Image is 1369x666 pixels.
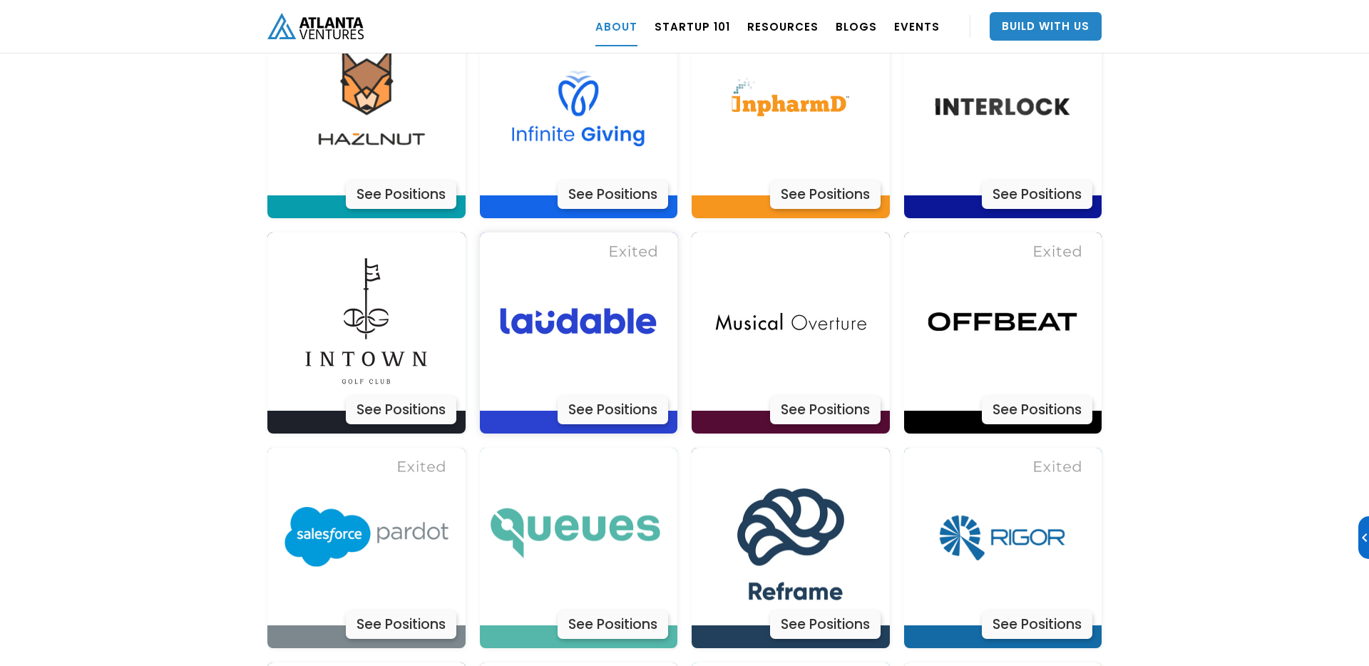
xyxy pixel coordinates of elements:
[913,17,1092,195] img: Actively Learn
[558,396,668,424] div: See Positions
[489,448,667,626] img: Actively Learn
[904,448,1102,649] a: Actively LearnSee Positions
[558,180,668,209] div: See Positions
[480,232,678,434] a: Actively LearnSee Positions
[770,180,881,209] div: See Positions
[913,448,1092,626] img: Actively Learn
[489,232,667,411] img: Actively Learn
[692,232,890,434] a: Actively LearnSee Positions
[480,448,678,649] a: Actively LearnSee Positions
[277,448,456,626] img: Actively Learn
[913,232,1092,411] img: Actively Learn
[982,396,1092,424] div: See Positions
[267,17,466,218] a: Actively LearnSee Positions
[480,17,678,218] a: Actively LearnSee Positions
[267,448,466,649] a: Actively LearnSee Positions
[277,17,456,195] img: Actively Learn
[346,610,456,639] div: See Positions
[267,232,466,434] a: Actively LearnSee Positions
[990,12,1102,41] a: Build With Us
[982,180,1092,209] div: See Positions
[904,17,1102,218] a: Actively LearnSee Positions
[655,6,730,46] a: Startup 101
[836,6,877,46] a: BLOGS
[277,232,456,411] img: Actively Learn
[982,610,1092,639] div: See Positions
[770,396,881,424] div: See Positions
[692,17,890,218] a: Actively LearnSee Positions
[702,17,880,195] img: Actively Learn
[904,232,1102,434] a: Actively LearnSee Positions
[346,396,456,424] div: See Positions
[346,180,456,209] div: See Positions
[894,6,940,46] a: EVENTS
[770,610,881,639] div: See Positions
[595,6,637,46] a: ABOUT
[702,232,880,411] img: Actively Learn
[747,6,819,46] a: RESOURCES
[692,448,890,649] a: Actively LearnSee Positions
[702,448,880,626] img: Actively Learn
[489,17,667,195] img: Actively Learn
[558,610,668,639] div: See Positions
